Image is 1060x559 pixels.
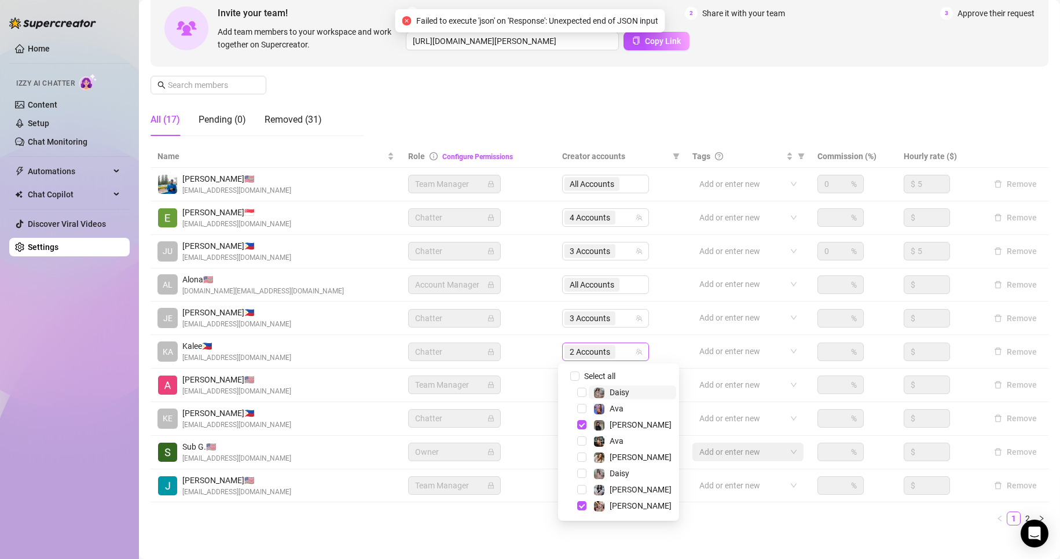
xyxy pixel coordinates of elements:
span: Chatter [415,209,494,226]
span: 3 Accounts [564,244,615,258]
th: Name [151,145,401,168]
span: [EMAIL_ADDRESS][DOMAIN_NAME] [182,453,291,464]
div: Pending (0) [199,113,246,127]
span: filter [795,148,807,165]
button: Remove [989,311,1041,325]
span: Kalee 🇵🇭 [182,340,291,352]
span: Select tree node [577,388,586,397]
span: 1 [406,7,419,20]
span: Daisy [610,388,629,397]
li: 2 [1021,512,1035,525]
span: [EMAIL_ADDRESS][DOMAIN_NAME] [182,420,291,431]
span: team [636,315,643,322]
button: Remove [989,211,1041,225]
span: Select tree node [577,501,586,510]
th: Hourly rate ($) [897,145,982,168]
span: left [996,515,1003,522]
span: lock [487,181,494,187]
span: Tags [692,150,710,163]
span: lock [487,448,494,455]
span: Chatter [415,242,494,260]
span: [PERSON_NAME] 🇺🇸 [182,373,291,386]
input: Search members [168,79,250,91]
li: Previous Page [993,512,1007,525]
span: Failed to execute 'json' on 'Response': Unexpected end of JSON input [416,14,658,27]
img: Chat Copilot [15,190,23,198]
button: Remove [989,479,1041,492]
span: Chatter [415,410,494,427]
span: [PERSON_NAME] 🇸🇬 [182,206,291,219]
span: close-circle [402,16,412,25]
span: [PERSON_NAME] 🇵🇭 [182,306,291,319]
span: Ava [610,404,623,413]
span: [PERSON_NAME] [610,420,672,429]
span: info-circle [430,152,438,160]
a: Discover Viral Videos [28,219,106,229]
span: Select tree node [577,436,586,446]
a: Settings [28,242,58,252]
span: Daisy [610,469,629,478]
span: 2 [685,7,698,20]
span: Owner [415,443,494,461]
span: Select tree node [577,420,586,429]
span: Team Manager [415,175,494,193]
span: 3 Accounts [570,312,610,325]
span: JU [163,245,173,258]
img: AI Chatter [79,73,97,90]
span: Sub G. 🇺🇸 [182,440,291,453]
a: Chat Monitoring [28,137,87,146]
li: Next Page [1035,512,1048,525]
span: [PERSON_NAME] [610,485,672,494]
span: Select tree node [577,485,586,494]
button: right [1035,512,1048,525]
span: search [157,81,166,89]
div: Open Intercom Messenger [1021,520,1048,547]
span: Team Manager [415,477,494,494]
span: 4 Accounts [570,211,610,224]
span: [EMAIL_ADDRESS][DOMAIN_NAME] [182,386,291,397]
span: Select tree node [577,453,586,462]
span: question-circle [715,152,723,160]
span: Ava [610,436,623,446]
button: Remove [989,244,1041,258]
div: Removed (31) [265,113,322,127]
span: Select all [579,370,620,383]
span: 2 Accounts [570,345,610,358]
span: team [636,348,643,355]
span: Creator accounts [562,150,668,163]
span: Team Manager [415,376,494,393]
span: Chatter [415,343,494,361]
img: Daisy [594,469,604,479]
img: Sadie [594,485,604,495]
span: [PERSON_NAME] 🇵🇭 [182,407,291,420]
span: filter [673,153,680,160]
img: Sub Genius [158,443,177,462]
span: lock [487,315,494,322]
div: All (17) [151,113,180,127]
span: Copy Link [645,36,681,46]
span: Alona 🇺🇸 [182,273,344,286]
button: left [993,512,1007,525]
span: thunderbolt [15,167,24,176]
span: Role [408,152,425,161]
span: 3 [940,7,953,20]
span: Automations [28,162,110,181]
span: lock [487,348,494,355]
span: [PERSON_NAME] 🇺🇸 [182,172,291,185]
span: team [636,214,643,221]
button: Remove [989,278,1041,292]
img: Anna [594,420,604,431]
span: Share it with your team [702,7,785,20]
span: Chat Copilot [28,185,110,204]
img: logo-BBDzfeDw.svg [9,17,96,29]
span: team [636,248,643,255]
span: lock [487,381,494,388]
span: [PERSON_NAME] 🇵🇭 [182,240,291,252]
img: Paige [594,453,604,463]
span: 3 Accounts [570,245,610,258]
span: lock [487,281,494,288]
span: [EMAIL_ADDRESS][DOMAIN_NAME] [182,185,291,196]
span: 4 Accounts [564,211,615,225]
span: Select tree node [577,404,586,413]
span: Izzy AI Chatter [16,78,75,89]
